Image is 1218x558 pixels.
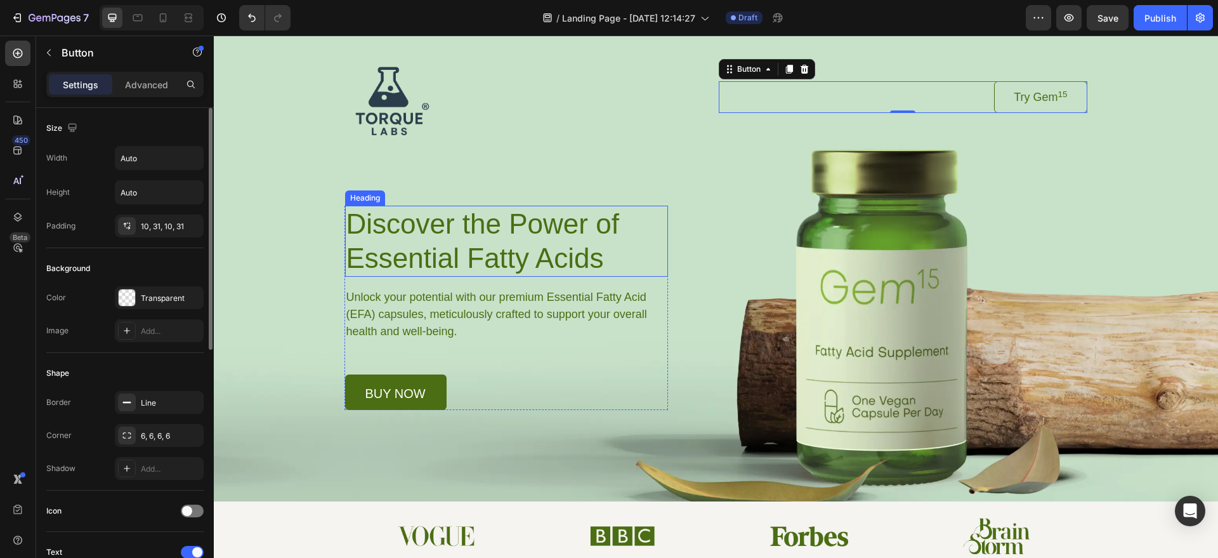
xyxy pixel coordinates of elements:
[152,352,212,364] p: buy now
[46,292,66,303] div: Color
[556,11,560,25] span: /
[46,430,72,441] div: Corner
[46,547,62,558] div: Text
[800,52,853,71] p: Try Gem
[214,36,1218,558] iframe: Design area
[141,430,200,442] div: 6, 6, 6, 6
[376,486,442,515] img: gempages_432750572815254551-87611b01-590f-4dcc-a9c6-971216515a09.png
[1134,5,1187,30] button: Publish
[115,181,203,204] input: Auto
[239,5,291,30] div: Undo/Redo
[62,45,169,60] p: Button
[141,221,200,232] div: 10, 31, 10, 31
[553,489,638,512] img: gempages_432750572815254551-385b9199-f943-46d9-a539-d2bdce719606.png
[749,482,816,519] img: gempages_432750572815254551-71ed4ced-0322-4426-9f3d-d21472cc8a0a.png
[1087,5,1129,30] button: Save
[46,120,80,137] div: Size
[141,326,200,337] div: Add...
[5,5,95,30] button: 7
[10,232,30,242] div: Beta
[46,368,69,379] div: Shape
[141,463,200,475] div: Add...
[521,28,549,39] div: Button
[46,463,75,474] div: Shadow
[12,135,30,145] div: 450
[63,78,98,91] p: Settings
[1144,11,1176,25] div: Publish
[1175,496,1205,526] div: Open Intercom Messenger
[131,339,233,375] a: buy now
[115,147,203,169] input: Auto
[131,170,454,241] h1: Discover the Power of Essential Fatty Acids
[46,325,69,336] div: Image
[83,10,89,25] p: 7
[125,78,168,91] p: Advanced
[134,157,169,168] div: Heading
[141,397,200,409] div: Line
[844,54,853,63] sup: 15
[46,220,75,232] div: Padding
[46,187,70,198] div: Height
[780,46,873,77] a: Try Gem15
[46,263,90,274] div: Background
[1097,13,1118,23] span: Save
[183,490,261,510] img: gempages_432750572815254551-dc4124ae-d69a-4f52-9342-fd6e04f1a8a0.png
[46,152,67,164] div: Width
[141,293,200,304] div: Transparent
[133,253,452,305] p: Unlock your potential with our premium Essential Fatty Acid (EFA) capsules, meticulously crafted ...
[46,397,71,408] div: Border
[738,12,757,23] span: Draft
[46,505,62,517] div: Icon
[562,11,695,25] span: Landing Page - [DATE] 12:14:27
